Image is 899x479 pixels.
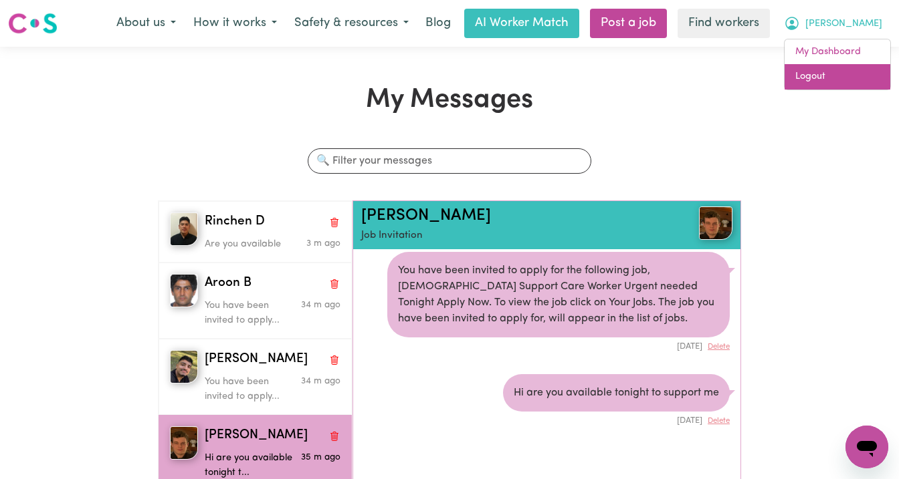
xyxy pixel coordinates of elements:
[301,377,340,385] span: Message sent on September 0, 2025
[805,17,882,31] span: [PERSON_NAME]
[775,9,891,37] button: My Account
[306,239,340,248] span: Message sent on September 0, 2025
[205,375,295,404] p: You have been invited to apply...
[205,212,265,232] span: Rinchen D
[785,64,890,90] a: Logout
[301,301,340,309] span: Message sent on September 0, 2025
[159,201,352,263] button: Rinchen DRinchen DDelete conversationAre you availableMessage sent on September 0, 2025
[205,426,308,446] span: [PERSON_NAME]
[8,11,58,35] img: Careseekers logo
[387,252,730,337] div: You have been invited to apply for the following job, [DEMOGRAPHIC_DATA] Support Care Worker Urge...
[678,9,770,38] a: Find workers
[699,206,732,240] img: View Liam M's profile
[387,337,730,353] div: [DATE]
[361,228,671,244] p: Job Invitation
[590,9,667,38] a: Post a job
[108,9,185,37] button: About us
[301,453,340,462] span: Message sent on September 0, 2025
[170,212,198,246] img: Rinchen D
[503,412,730,427] div: [DATE]
[205,299,295,327] p: You have been invited to apply...
[328,213,340,230] button: Delete conversation
[308,148,591,174] input: 🔍 Filter your messages
[708,416,730,427] button: Delete
[845,426,888,468] iframe: Button to launch messaging window
[708,341,730,353] button: Delete
[205,237,295,252] p: Are you available
[328,351,340,369] button: Delete conversation
[784,39,891,90] div: My Account
[328,275,340,293] button: Delete conversation
[170,274,198,307] img: Aroon B
[158,84,741,116] h1: My Messages
[205,274,252,293] span: Aroon B
[328,428,340,445] button: Delete conversation
[417,9,459,38] a: Blog
[670,206,732,240] a: Liam M
[205,350,308,369] span: [PERSON_NAME]
[159,339,352,415] button: Faisal A[PERSON_NAME]Delete conversationYou have been invited to apply...Message sent on Septembe...
[185,9,286,37] button: How it works
[785,39,890,65] a: My Dashboard
[8,8,58,39] a: Careseekers logo
[286,9,417,37] button: Safety & resources
[464,9,579,38] a: AI Worker Match
[503,374,730,412] div: Hi are you available tonight to support me
[361,208,491,224] a: [PERSON_NAME]
[170,350,198,383] img: Faisal A
[170,426,198,460] img: Liam M
[159,263,352,339] button: Aroon BAroon BDelete conversationYou have been invited to apply...Message sent on September 0, 2025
